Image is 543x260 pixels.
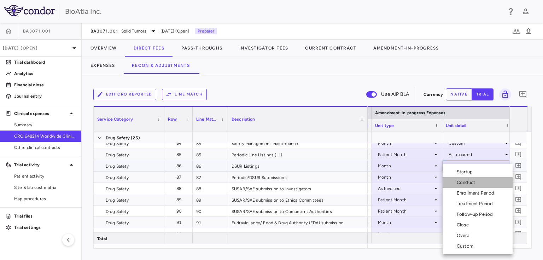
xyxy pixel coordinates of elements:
[457,232,474,239] div: Overall
[457,211,496,218] div: Follow-up Period
[457,201,496,207] div: Treatment Period
[457,190,497,196] div: Enrollment Period
[457,179,478,186] div: Conduct
[457,169,475,175] div: Startup
[457,243,476,249] div: Custom
[457,222,472,228] div: Close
